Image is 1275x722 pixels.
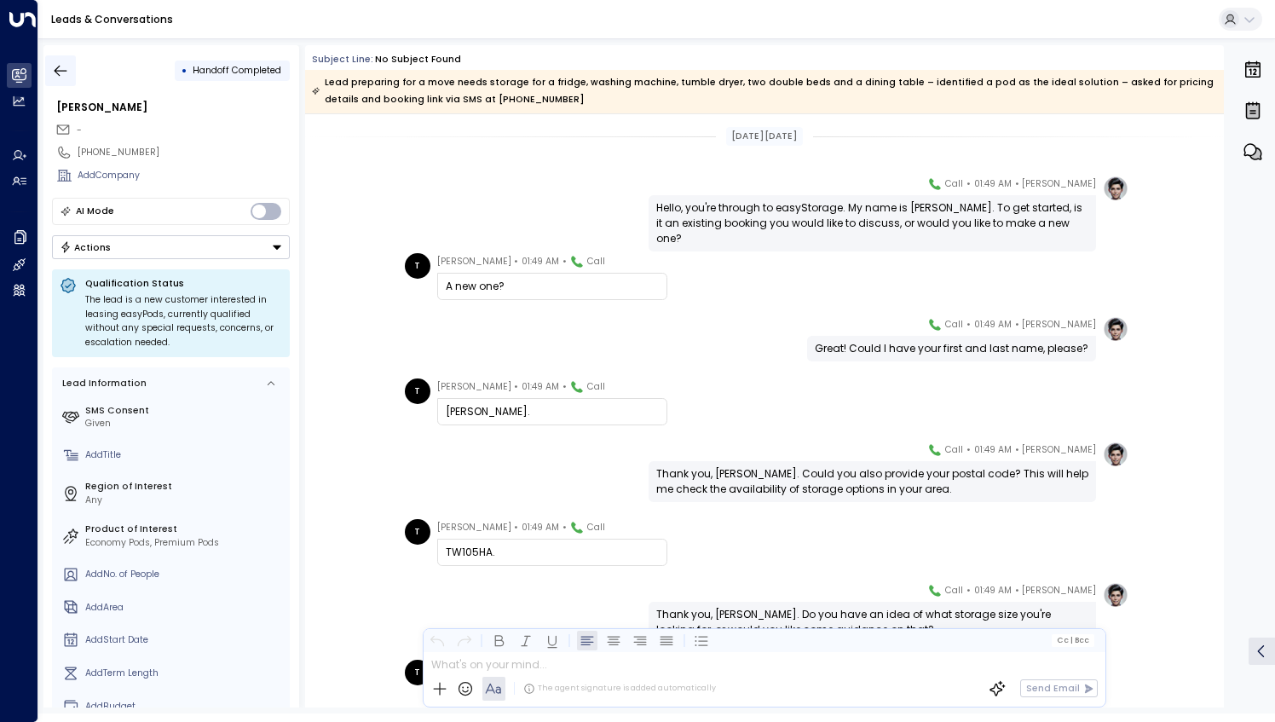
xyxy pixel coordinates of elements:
[1103,176,1128,201] img: profile-logo.png
[182,59,187,82] div: •
[405,253,430,279] div: T
[85,633,285,647] div: AddStart Date
[1057,636,1089,644] span: Cc Bcc
[562,519,567,536] span: •
[85,601,285,615] div: AddArea
[522,378,559,396] span: 01:49 AM
[966,442,971,459] span: •
[56,100,290,115] div: [PERSON_NAME]
[514,378,518,396] span: •
[85,494,285,507] div: Any
[52,235,290,259] button: Actions
[656,607,1088,638] div: Thank you, [PERSON_NAME]. Do you have an idea of what storage size you're looking for, or would y...
[815,341,1088,356] div: Great! Could I have your first and last name, please?
[437,519,511,536] span: [PERSON_NAME]
[85,523,285,536] label: Product of Interest
[405,378,430,404] div: T
[1022,442,1096,459] span: [PERSON_NAME]
[85,667,285,680] div: AddTerm Length
[945,176,963,193] span: Call
[514,253,518,270] span: •
[945,442,963,459] span: Call
[76,203,114,220] div: AI Mode
[375,53,461,66] div: No subject found
[974,442,1012,459] span: 01:49 AM
[446,404,659,419] div: [PERSON_NAME].
[1022,582,1096,599] span: [PERSON_NAME]
[1022,176,1096,193] span: [PERSON_NAME]
[966,582,971,599] span: •
[405,660,430,685] div: T
[58,377,147,390] div: Lead Information
[974,316,1012,333] span: 01:49 AM
[656,200,1088,246] div: Hello, you're through to easyStorage. My name is [PERSON_NAME]. To get started, is it an existing...
[966,316,971,333] span: •
[522,253,559,270] span: 01:49 AM
[587,378,605,396] span: Call
[312,53,373,66] span: Subject Line:
[85,448,285,462] div: AddTitle
[587,253,605,270] span: Call
[85,568,285,581] div: AddNo. of People
[1015,176,1019,193] span: •
[446,545,659,560] div: TW105HA.
[1015,582,1019,599] span: •
[60,241,112,253] div: Actions
[312,74,1216,108] div: Lead preparing for a move needs storage for a fridge, washing machine, tumble dryer, two double b...
[1103,582,1128,608] img: profile-logo.png
[966,176,971,193] span: •
[726,127,803,146] div: [DATE][DATE]
[85,404,285,418] label: SMS Consent
[85,700,285,713] div: AddBudget
[587,519,605,536] span: Call
[78,169,290,182] div: AddCompany
[446,279,659,294] div: A new one?
[974,176,1012,193] span: 01:49 AM
[85,417,285,430] div: Given
[405,519,430,545] div: T
[453,630,474,650] button: Redo
[1022,316,1096,333] span: [PERSON_NAME]
[85,277,282,290] p: Qualification Status
[514,519,518,536] span: •
[945,316,963,333] span: Call
[1052,634,1094,646] button: Cc|Bcc
[427,630,447,650] button: Undo
[51,12,173,26] a: Leads & Conversations
[85,293,282,349] div: The lead is a new customer interested in leasing easyPods, currently qualified without any specia...
[656,466,1088,497] div: Thank you, [PERSON_NAME]. Could you also provide your postal code? This will help me check the av...
[1103,442,1128,467] img: profile-logo.png
[1103,316,1128,342] img: profile-logo.png
[1070,636,1072,644] span: |
[78,146,290,159] div: [PHONE_NUMBER]
[85,536,285,550] div: Economy Pods, Premium Pods
[1015,316,1019,333] span: •
[77,124,82,136] span: -
[562,378,567,396] span: •
[562,253,567,270] span: •
[193,64,281,77] span: Handoff Completed
[85,480,285,494] label: Region of Interest
[52,235,290,259] div: Button group with a nested menu
[523,683,716,695] div: The agent signature is added automatically
[522,519,559,536] span: 01:49 AM
[945,582,963,599] span: Call
[974,582,1012,599] span: 01:49 AM
[437,378,511,396] span: [PERSON_NAME]
[1015,442,1019,459] span: •
[437,253,511,270] span: [PERSON_NAME]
